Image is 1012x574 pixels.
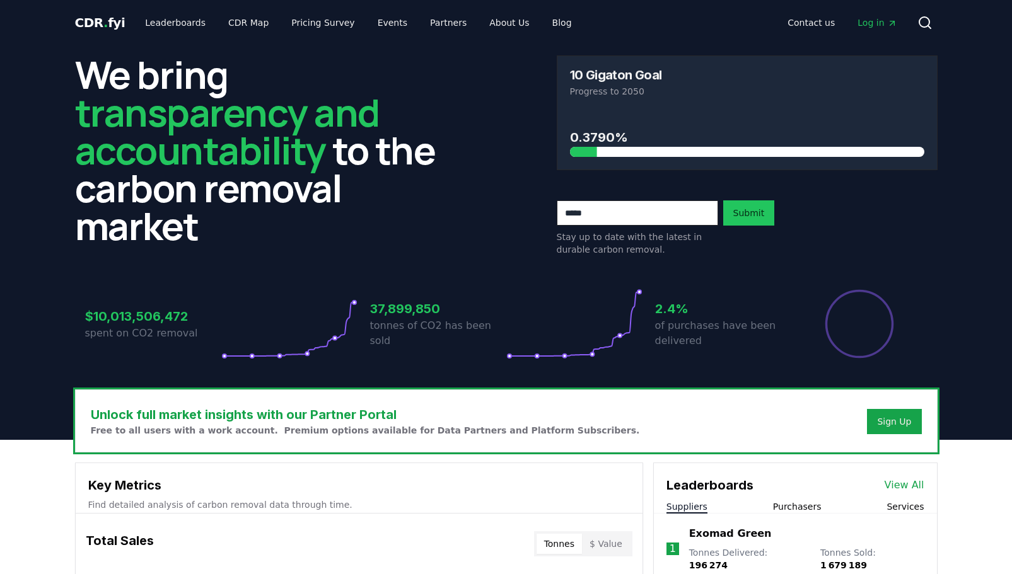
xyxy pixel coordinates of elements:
[75,14,125,32] a: CDR.fyi
[820,560,867,570] span: 1 679 189
[666,476,753,495] h3: Leaderboards
[85,326,221,341] p: spent on CO2 removal
[582,534,630,554] button: $ Value
[689,560,728,570] span: 196 274
[135,11,216,34] a: Leaderboards
[88,476,630,495] h3: Key Metrics
[867,409,921,434] button: Sign Up
[570,85,924,98] p: Progress to 2050
[103,15,108,30] span: .
[847,11,907,34] a: Log in
[570,128,924,147] h3: 0.3790%
[773,500,822,513] button: Purchasers
[542,11,582,34] a: Blog
[91,405,640,424] h3: Unlock full market insights with our Partner Portal
[777,11,907,34] nav: Main
[91,424,640,437] p: Free to all users with a work account. Premium options available for Data Partners and Platform S...
[88,498,630,511] p: Find detailed analysis of carbon removal data through time.
[689,526,772,541] a: Exomad Green
[218,11,279,34] a: CDR Map
[820,546,924,571] p: Tonnes Sold :
[689,546,808,571] p: Tonnes Delivered :
[887,500,924,513] button: Services
[479,11,539,34] a: About Us
[85,307,221,326] h3: $10,013,506,472
[723,200,775,226] button: Submit
[135,11,581,34] nav: Main
[370,318,506,348] p: tonnes of CO2 has been sold
[858,16,897,29] span: Log in
[557,231,718,256] p: Stay up to date with the latest in durable carbon removal.
[75,15,125,30] span: CDR fyi
[86,531,154,556] h3: Total Sales
[75,55,456,244] h2: We bring to the carbon removal market
[777,11,845,34] a: Contact us
[368,11,417,34] a: Events
[670,541,676,556] p: 1
[537,534,582,554] button: Tonnes
[75,86,380,176] span: transparency and accountability
[824,289,895,359] div: Percentage of sales delivered
[370,299,506,318] h3: 37,899,850
[420,11,477,34] a: Partners
[666,500,707,513] button: Suppliers
[655,318,791,348] p: of purchases have been delivered
[281,11,364,34] a: Pricing Survey
[877,415,911,428] a: Sign Up
[655,299,791,318] h3: 2.4%
[885,478,924,493] a: View All
[570,69,662,81] h3: 10 Gigaton Goal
